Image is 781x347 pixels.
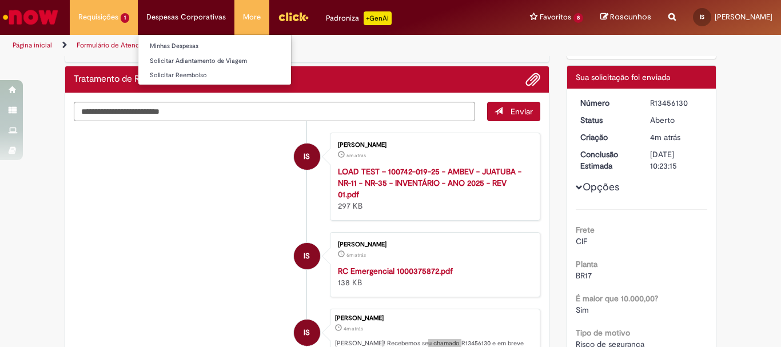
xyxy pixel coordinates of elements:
[650,131,703,143] div: 28/08/2025 09:23:11
[572,149,642,171] dt: Conclusão Estimada
[326,11,392,25] div: Padroniza
[576,270,592,281] span: BR17
[338,166,528,212] div: 297 KB
[278,8,309,25] img: click_logo_yellow_360x200.png
[650,132,680,142] span: 4m atrás
[304,319,310,346] span: IS
[74,102,475,121] textarea: Digite sua mensagem aqui...
[335,315,534,322] div: [PERSON_NAME]
[294,320,320,346] div: Isabelle De Oliveira Santana
[525,72,540,87] button: Adicionar anexos
[572,131,642,143] dt: Criação
[346,152,366,159] time: 28/08/2025 09:20:38
[338,266,453,276] a: RC Emergencial 1000375872.pdf
[650,97,703,109] div: R13456130
[243,11,261,23] span: More
[576,236,587,246] span: CIF
[146,11,226,23] span: Despesas Corporativas
[13,41,52,50] a: Página inicial
[364,11,392,25] p: +GenAi
[650,132,680,142] time: 28/08/2025 09:23:11
[715,12,772,22] span: [PERSON_NAME]
[700,13,704,21] span: IS
[576,305,589,315] span: Sim
[576,328,630,338] b: Tipo de motivo
[138,69,291,82] a: Solicitar Reembolso
[9,35,512,56] ul: Trilhas de página
[600,12,651,23] a: Rascunhos
[346,252,366,258] time: 28/08/2025 09:20:31
[294,143,320,170] div: Isabelle De Oliveira Santana
[540,11,571,23] span: Favoritos
[610,11,651,22] span: Rascunhos
[121,13,129,23] span: 1
[304,242,310,270] span: IS
[138,55,291,67] a: Solicitar Adiantamento de Viagem
[344,325,363,332] time: 28/08/2025 09:23:11
[576,72,670,82] span: Sua solicitação foi enviada
[338,166,521,200] a: LOAD TEST – 100742-019-25 - AMBEV - JUATUBA - NR-11 - NR-35 - INVENTÁRIO - ANO 2025 - REV 01.pdf
[572,114,642,126] dt: Status
[346,152,366,159] span: 6m atrás
[338,265,528,288] div: 138 KB
[1,6,60,29] img: ServiceNow
[573,13,583,23] span: 8
[576,293,658,304] b: É maior que 10.000,00?
[576,225,595,235] b: Frete
[487,102,540,121] button: Enviar
[304,143,310,170] span: IS
[650,149,703,171] div: [DATE] 10:23:15
[346,252,366,258] span: 6m atrás
[511,106,533,117] span: Enviar
[78,11,118,23] span: Requisições
[74,74,217,85] h2: Tratamento de RC Emergencial D+1 Histórico de tíquete
[650,114,703,126] div: Aberto
[572,97,642,109] dt: Número
[294,243,320,269] div: Isabelle De Oliveira Santana
[338,142,528,149] div: [PERSON_NAME]
[77,41,161,50] a: Formulário de Atendimento
[344,325,363,332] span: 4m atrás
[138,34,292,85] ul: Despesas Corporativas
[576,259,597,269] b: Planta
[338,241,528,248] div: [PERSON_NAME]
[138,40,291,53] a: Minhas Despesas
